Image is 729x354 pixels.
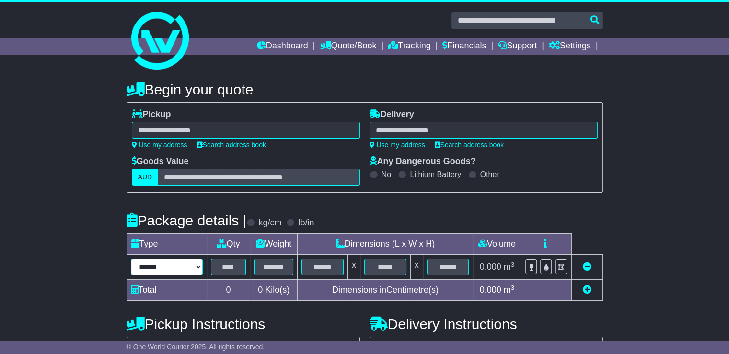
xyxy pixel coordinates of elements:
[442,38,486,55] a: Financials
[127,280,207,301] td: Total
[298,280,473,301] td: Dimensions in Centimetre(s)
[410,255,423,280] td: x
[250,234,298,255] td: Weight
[498,38,537,55] a: Support
[504,285,515,295] span: m
[388,38,430,55] a: Tracking
[132,109,171,120] label: Pickup
[435,141,504,149] a: Search address book
[347,255,360,280] td: x
[132,156,189,167] label: Goods Value
[132,141,187,149] a: Use my address
[511,261,515,268] sup: 3
[127,343,265,351] span: © One World Courier 2025. All rights reserved.
[127,212,247,228] h4: Package details |
[132,169,159,186] label: AUD
[511,284,515,291] sup: 3
[258,218,281,228] label: kg/cm
[207,280,250,301] td: 0
[250,280,298,301] td: Kilo(s)
[298,218,314,228] label: lb/in
[127,234,207,255] td: Type
[127,316,360,332] h4: Pickup Instructions
[207,234,250,255] td: Qty
[370,156,476,167] label: Any Dangerous Goods?
[298,234,473,255] td: Dimensions (L x W x H)
[473,234,521,255] td: Volume
[127,82,603,97] h4: Begin your quote
[410,170,461,179] label: Lithium Battery
[583,262,591,271] a: Remove this item
[197,141,266,149] a: Search address book
[370,316,603,332] h4: Delivery Instructions
[257,38,308,55] a: Dashboard
[480,285,501,295] span: 0.000
[583,285,591,295] a: Add new item
[370,141,425,149] a: Use my address
[370,109,414,120] label: Delivery
[504,262,515,271] span: m
[549,38,591,55] a: Settings
[382,170,391,179] label: No
[480,262,501,271] span: 0.000
[320,38,376,55] a: Quote/Book
[480,170,499,179] label: Other
[258,285,263,295] span: 0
